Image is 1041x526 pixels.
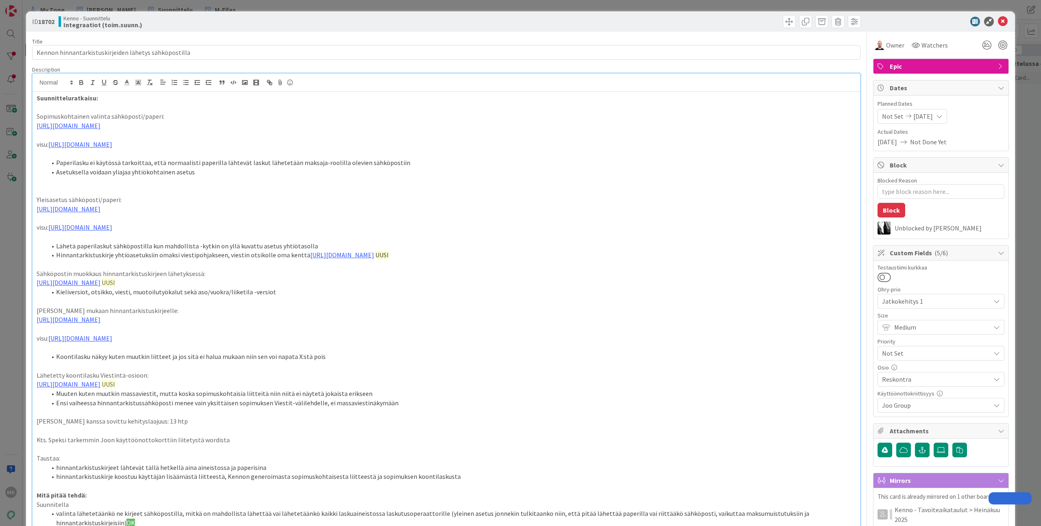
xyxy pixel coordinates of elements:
a: [URL][DOMAIN_NAME] [48,334,112,342]
span: Planned Dates [878,100,1004,108]
p: [PERSON_NAME] mukaan hinnantarkistuskirjeelle: [37,306,856,315]
li: Muuten kuten muutkin massaviestit, mutta koska sopimuskohtaisia liitteitä niin niitä ei näytetä j... [46,389,856,398]
a: [URL][DOMAIN_NAME] [37,278,100,287]
span: Watchers [921,40,948,50]
li: hinnantarkistuskirjeet lähtevät tällä hetkellä aina aineistossa ja paperisina [46,463,856,472]
span: Reskontra [882,374,990,384]
span: Not Set [882,111,904,121]
p: Kts. Speksi tarkemmin Joon käyttöönottokorttiin liitetystä wordista [37,435,856,445]
li: hinnantarkistuskirje koostuu käyttäjän lisäämästä liitteestä, Kennon generoimasta sopimuskohtaise... [46,472,856,481]
span: Medium [894,322,986,333]
div: Ohry-prio [878,287,1004,292]
div: Testaustiimi kurkkaa [878,265,1004,270]
li: Ensi vaiheessa hinnantarkistussähköposti menee vain yksittäisen sopimuksen Viestit-välilehdelle, ... [46,398,856,408]
span: Custom Fields [890,248,994,258]
b: 18702 [38,17,54,26]
span: Mirrors [890,476,994,485]
span: Not Set [882,348,986,359]
p: Sopimuskohtainen valinta sähköposti/paperi: [37,112,856,121]
strong: Suunnitteluratkaisu: [37,94,98,102]
p: visu: [37,140,856,149]
p: This card is already mirrored on 1 other board. [878,492,1004,502]
label: Blocked Reason [878,177,917,184]
span: UUSI [375,251,389,259]
div: Osio [878,365,1004,370]
p: visu: [37,223,856,232]
span: Epic [890,61,994,71]
p: Yleisasetus sähköposti/paperi: [37,195,856,204]
div: Käyttöönottokriittisyys [878,391,1004,396]
p: Suunnitella [37,500,856,509]
strong: Mitä pitää tehdä: [37,491,87,499]
div: Unblocked by [PERSON_NAME] [895,224,1004,232]
button: Block [878,203,905,217]
li: Asetuksella voidaan yliajaa yhtiökohtainen asetus [46,167,856,177]
p: Taustaa: [37,454,856,463]
a: [URL][DOMAIN_NAME] [37,315,100,324]
a: [URL][DOMAIN_NAME] [37,122,100,130]
span: ( 5/6 ) [934,249,948,257]
div: Size [878,313,1004,318]
a: [URL][DOMAIN_NAME] [48,223,112,231]
span: Owner [886,40,904,50]
a: [URL][DOMAIN_NAME] [310,251,374,259]
p: [PERSON_NAME] kanssa sovittu kehityslaajuus: 13 htp [37,417,856,426]
span: Attachments [890,426,994,436]
span: Jatkokehitys 1 [882,296,986,307]
li: Kieliversiot, otsikko, viesti, muotoilutyökalut sekä aso/vuokra/liiketila -versiot [46,287,856,297]
span: Dates [890,83,994,93]
li: Koontilasku näkyy kuten muutkin liitteet ja jos sitä ei halua mukaan niin sen voi napata X:stä pois [46,352,856,361]
span: [DATE] [913,111,933,121]
a: [URL][DOMAIN_NAME] [37,205,100,213]
span: [DATE] [878,137,897,147]
li: Hinnantarkistuskirje yhtiöasetuksiin omaksi viestipohjakseen, viestin otsikolle oma kenttä [46,250,856,260]
span: Not Done Yet [910,137,947,147]
img: KV [878,222,891,235]
a: [URL][DOMAIN_NAME] [37,380,100,388]
span: Kenno - Suunnittelu [63,15,142,22]
span: Block [890,160,994,170]
a: [URL][DOMAIN_NAME] [48,140,112,148]
input: type card name here... [32,45,860,60]
li: Paperilasku ei käytössä tarkoittaa, että normaalisti paperilla lähtevät laskut lähetetään maksaja... [46,158,856,167]
span: Kenno - Tavoiteaikataulut > Heinäkuu 2025 [895,505,1004,524]
p: Sähköpostin muokkaus hinnantarkistuskirjeen lähetyksessä: [37,269,856,278]
div: Priority [878,339,1004,344]
span: UUSI [102,380,115,388]
p: Lähetetty koontilasku Viestintä-osioon: [37,371,856,380]
span: ID [32,17,54,26]
span: Actual Dates [878,128,1004,136]
p: visu: [37,334,856,343]
img: TM [875,40,884,50]
span: UUSI [102,278,115,287]
b: Integraatiot (toim.suunn.) [63,22,142,28]
label: Title [32,38,43,45]
li: Lähetä paperilaskut sähköpostilla kun mahdollista -kytkin on yllä kuvattu asetus yhtiötasolla [46,241,856,251]
span: Joo Group [882,400,990,410]
span: Description [32,66,60,73]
